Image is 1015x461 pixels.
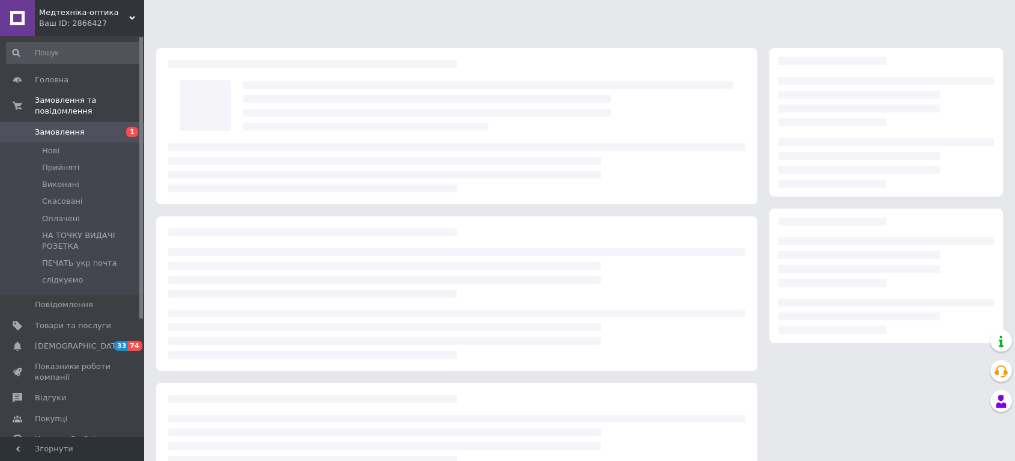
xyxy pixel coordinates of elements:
span: Показники роботи компанії [35,361,111,383]
span: Товари та послуги [35,320,111,331]
span: Покупці [35,414,67,424]
span: Повідомлення [35,299,93,310]
span: Медтехніка-оптика [39,7,129,18]
span: Оплачені [42,213,80,224]
span: Виконані [42,179,79,190]
span: 74 [128,341,142,351]
span: [DEMOGRAPHIC_DATA] [35,341,124,352]
span: 33 [114,341,128,351]
span: Скасовані [42,196,83,207]
input: Пошук [6,42,141,64]
span: слідкуємо [42,275,83,285]
span: Прийняті [42,162,79,173]
span: Головна [35,75,68,85]
span: НА ТОЧКУ ВИДАЧІ РОЗЕТКА [42,230,140,252]
span: ПЕЧАТЬ укр почта [42,258,117,269]
div: Ваш ID: 2866427 [39,18,144,29]
span: Відгуки [35,392,66,403]
span: Замовлення [35,127,85,138]
span: Замовлення та повідомлення [35,95,144,117]
span: 1 [126,127,138,137]
span: Нові [42,145,59,156]
span: Каталог ProSale [35,434,100,445]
